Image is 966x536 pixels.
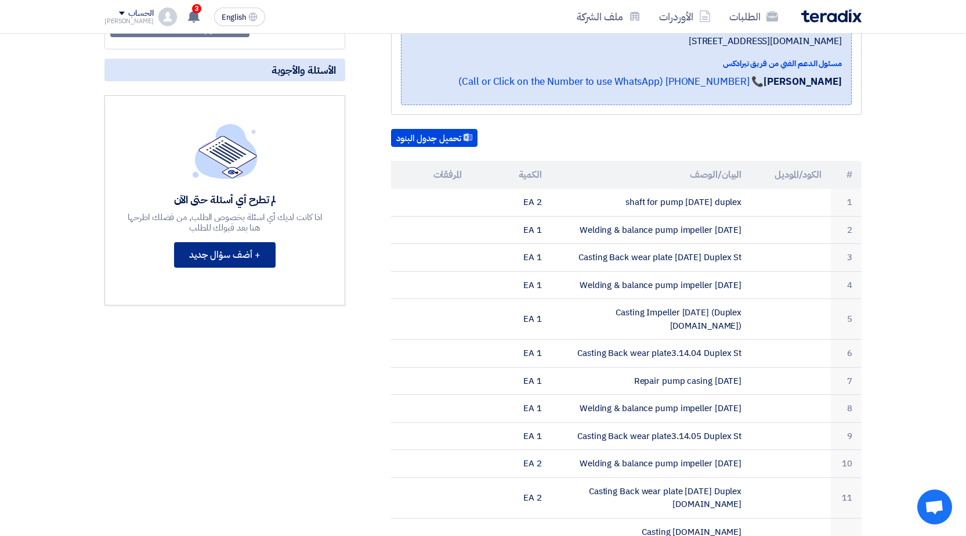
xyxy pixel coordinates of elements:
[222,13,246,21] span: English
[551,244,751,272] td: Casting Back wear plate [DATE] Duplex St
[801,9,862,23] img: Teradix logo
[411,57,842,70] div: مسئول الدعم الفني من فريق تيرادكس
[104,18,154,24] div: [PERSON_NAME]
[831,299,862,340] td: 5
[831,244,862,272] td: 3
[831,189,862,216] td: 1
[551,367,751,395] td: Repair pump casing [DATE]
[272,63,336,77] span: الأسئلة والأجوبة
[158,8,177,26] img: profile_test.png
[471,477,551,518] td: 2 EA
[831,450,862,478] td: 10
[411,20,842,48] span: [GEOGRAPHIC_DATA], [GEOGRAPHIC_DATA] (EN) ,[STREET_ADDRESS][DOMAIN_NAME]
[751,161,831,189] th: الكود/الموديل
[471,189,551,216] td: 2 EA
[471,271,551,299] td: 1 EA
[174,242,276,268] button: + أضف سؤال جديد
[567,3,650,30] a: ملف الشركة
[551,422,751,450] td: Casting Back wear plate3.14.05 Duplex St
[391,129,477,148] button: تحميل جدول البنود
[471,450,551,478] td: 2 EA
[831,271,862,299] td: 4
[193,124,258,178] img: empty_state_list.svg
[831,477,862,518] td: 11
[471,216,551,244] td: 1 EA
[471,422,551,450] td: 1 EA
[831,216,862,244] td: 2
[471,299,551,340] td: 1 EA
[471,340,551,368] td: 1 EA
[831,367,862,395] td: 7
[471,395,551,423] td: 1 EA
[126,193,324,206] div: لم تطرح أي أسئلة حتى الآن
[391,161,471,189] th: المرفقات
[831,161,862,189] th: #
[551,450,751,478] td: Welding & balance pump impeller [DATE]
[471,161,551,189] th: الكمية
[650,3,720,30] a: الأوردرات
[831,340,862,368] td: 6
[126,212,324,233] div: اذا كانت لديك أي اسئلة بخصوص الطلب, من فضلك اطرحها هنا بعد قبولك للطلب
[551,340,751,368] td: Casting Back wear plate3.14.04 Duplex St
[214,8,265,26] button: English
[917,490,952,524] div: دردشة مفتوحة
[471,244,551,272] td: 1 EA
[551,395,751,423] td: Welding & balance pump impeller [DATE]
[192,4,201,13] span: 3
[471,367,551,395] td: 1 EA
[551,216,751,244] td: Welding & balance pump impeller [DATE]
[458,74,764,89] a: 📞 [PHONE_NUMBER] (Call or Click on the Number to use WhatsApp)
[764,74,842,89] strong: [PERSON_NAME]
[831,395,862,423] td: 8
[551,299,751,340] td: Casting Impeller [DATE] (Duplex [DOMAIN_NAME])
[128,9,153,19] div: الحساب
[551,477,751,518] td: Casting Back wear plate [DATE] Duplex [DOMAIN_NAME]
[551,189,751,216] td: shaft for pump [DATE] duplex
[720,3,787,30] a: الطلبات
[551,161,751,189] th: البيان/الوصف
[831,422,862,450] td: 9
[551,271,751,299] td: Welding & balance pump impeller [DATE]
